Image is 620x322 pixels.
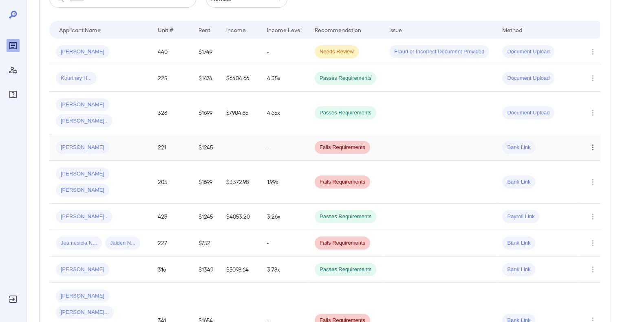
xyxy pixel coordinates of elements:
div: Reports [7,39,20,52]
td: $1699 [192,161,220,204]
td: 328 [151,92,192,134]
div: Unit # [158,25,173,35]
span: [PERSON_NAME]... [56,309,114,316]
td: 3.78x [260,256,308,283]
button: Row Actions [586,175,599,188]
td: 423 [151,204,192,230]
button: Row Actions [586,141,599,154]
div: FAQ [7,88,20,101]
span: [PERSON_NAME] [56,186,109,194]
span: [PERSON_NAME] [56,101,109,109]
span: [PERSON_NAME] [56,266,109,274]
td: 225 [151,65,192,92]
button: Row Actions [586,72,599,85]
span: [PERSON_NAME].. [56,117,112,125]
span: Fails Requirements [315,144,370,151]
span: Kourtney H... [56,74,97,82]
span: Document Upload [502,74,554,82]
span: Payroll Link [502,213,539,221]
span: Passes Requirements [315,266,376,274]
td: 227 [151,230,192,256]
span: Needs Review [315,48,359,56]
td: 4.65x [260,92,308,134]
td: - [260,39,308,65]
td: $5098.64 [220,256,260,283]
span: Bank Link [502,239,535,247]
td: 316 [151,256,192,283]
div: Recommendation [315,25,361,35]
td: $3372.98 [220,161,260,204]
button: Row Actions [586,263,599,276]
span: Document Upload [502,109,554,117]
span: Jaiden N... [105,239,140,247]
button: Row Actions [586,106,599,119]
div: Log Out [7,293,20,306]
span: [PERSON_NAME] [56,48,109,56]
span: Bank Link [502,144,535,151]
td: - [260,230,308,256]
td: $1474 [192,65,220,92]
td: $7904.85 [220,92,260,134]
td: - [260,134,308,161]
td: 440 [151,39,192,65]
td: $4053.20 [220,204,260,230]
div: Income [226,25,246,35]
td: $752 [192,230,220,256]
span: Passes Requirements [315,74,376,82]
span: [PERSON_NAME] [56,170,109,178]
div: Income Level [267,25,302,35]
span: Passes Requirements [315,109,376,117]
td: 3.26x [260,204,308,230]
div: Manage Users [7,64,20,77]
td: $1245 [192,204,220,230]
td: 221 [151,134,192,161]
td: $1245 [192,134,220,161]
td: $6404.66 [220,65,260,92]
td: $1349 [192,256,220,283]
td: $1699 [192,92,220,134]
td: 205 [151,161,192,204]
button: Row Actions [586,45,599,58]
button: Row Actions [586,210,599,223]
span: Bank Link [502,178,535,186]
span: Fraud or Incorrect Document Provided [389,48,489,56]
span: Passes Requirements [315,213,376,221]
span: Jeamesicia N... [56,239,102,247]
span: Fails Requirements [315,239,370,247]
td: $1749 [192,39,220,65]
span: Bank Link [502,266,535,274]
td: 1.99x [260,161,308,204]
div: Method [502,25,522,35]
div: Rent [199,25,212,35]
span: Document Upload [502,48,554,56]
span: Fails Requirements [315,178,370,186]
div: Applicant Name [59,25,101,35]
span: [PERSON_NAME] [56,292,109,300]
div: Issue [389,25,402,35]
td: 4.35x [260,65,308,92]
span: [PERSON_NAME] [56,144,109,151]
button: Row Actions [586,237,599,250]
span: [PERSON_NAME].. [56,213,112,221]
